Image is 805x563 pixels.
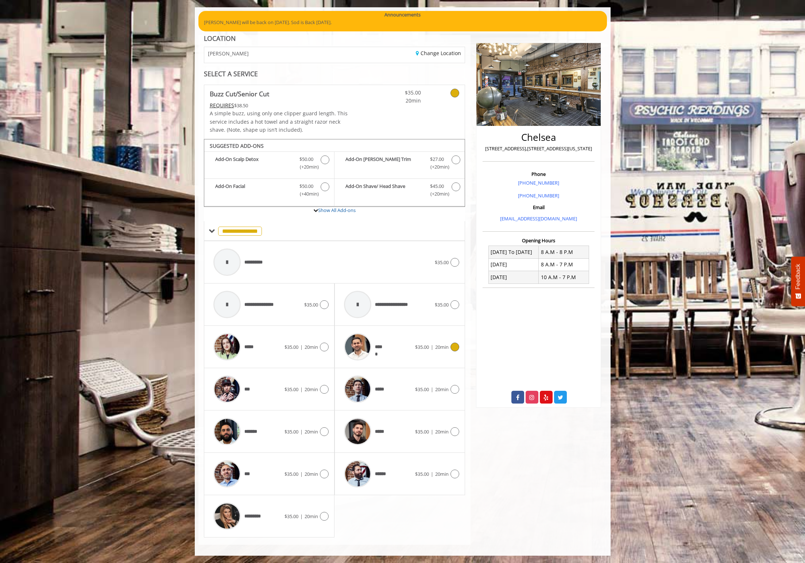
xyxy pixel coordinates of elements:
span: 20min [305,428,318,435]
h2: Chelsea [484,132,593,143]
a: Change Location [416,50,461,57]
a: Show All Add-ons [318,207,356,213]
span: 20min [435,386,449,393]
span: 20min [305,344,318,350]
b: Add-On Scalp Detox [215,155,292,171]
a: [PHONE_NUMBER] [518,180,559,186]
td: [DATE] To [DATE] [488,246,539,258]
p: [PERSON_NAME] will be back on [DATE]. Sod is Back [DATE]. [204,19,601,26]
span: $35.00 [415,344,429,350]
span: (+20min ) [295,163,317,171]
span: | [300,513,303,520]
span: $35.00 [435,259,449,266]
span: 20min [305,471,318,477]
span: | [431,386,433,393]
td: 10 A.M - 7 P.M [539,271,589,284]
div: Buzz Cut/Senior Cut Add-onS [204,139,465,207]
span: $35.00 [285,513,298,520]
span: $35.00 [415,428,429,435]
div: SELECT A SERVICE [204,70,465,77]
button: Feedback - Show survey [791,257,805,306]
span: | [300,386,303,393]
span: $35.00 [378,89,421,97]
b: LOCATION [204,34,236,43]
span: $45.00 [430,182,444,190]
span: [PERSON_NAME] [208,51,249,56]
h3: Email [484,205,593,210]
span: Feedback [795,264,801,289]
span: $50.00 [299,155,313,163]
label: Add-On Scalp Detox [208,155,330,173]
span: (+40min ) [295,190,317,198]
span: 20min [378,97,421,105]
span: $50.00 [299,182,313,190]
span: $35.00 [415,386,429,393]
span: $27.00 [430,155,444,163]
span: $35.00 [285,471,298,477]
p: A simple buzz, using only one clipper guard length. This service includes a hot towel and a strai... [210,109,356,134]
span: $35.00 [285,386,298,393]
td: 8 A.M - 8 P.M [539,246,589,258]
span: | [431,344,433,350]
td: [DATE] [488,271,539,284]
b: Buzz Cut/Senior Cut [210,89,269,99]
span: 20min [435,428,449,435]
div: $38.50 [210,101,356,109]
span: This service needs some Advance to be paid before we block your appointment [210,102,234,109]
b: Add-On Shave/ Head Shave [345,182,423,198]
td: 8 A.M - 7 P.M [539,258,589,271]
span: (+20min ) [426,190,448,198]
span: | [300,344,303,350]
label: Add-On Shave/ Head Shave [338,182,461,200]
span: $35.00 [285,428,298,435]
a: [EMAIL_ADDRESS][DOMAIN_NAME] [500,215,577,222]
span: $35.00 [435,301,449,308]
span: | [431,471,433,477]
span: 20min [305,386,318,393]
label: Add-On Facial [208,182,330,200]
td: [DATE] [488,258,539,271]
h3: Opening Hours [483,238,595,243]
b: SUGGESTED ADD-ONS [210,142,264,149]
span: | [431,428,433,435]
b: Add-On [PERSON_NAME] Trim [345,155,423,171]
span: | [300,471,303,477]
span: (+20min ) [426,163,448,171]
span: 20min [435,471,449,477]
span: 20min [435,344,449,350]
label: Add-On Beard Trim [338,155,461,173]
span: | [300,428,303,435]
h3: Phone [484,171,593,177]
span: $35.00 [285,344,298,350]
b: Announcements [384,11,421,19]
span: $35.00 [304,301,318,308]
p: [STREET_ADDRESS],[STREET_ADDRESS][US_STATE] [484,145,593,153]
b: Add-On Facial [215,182,292,198]
a: [PHONE_NUMBER] [518,192,559,199]
span: 20min [305,513,318,520]
span: $35.00 [415,471,429,477]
